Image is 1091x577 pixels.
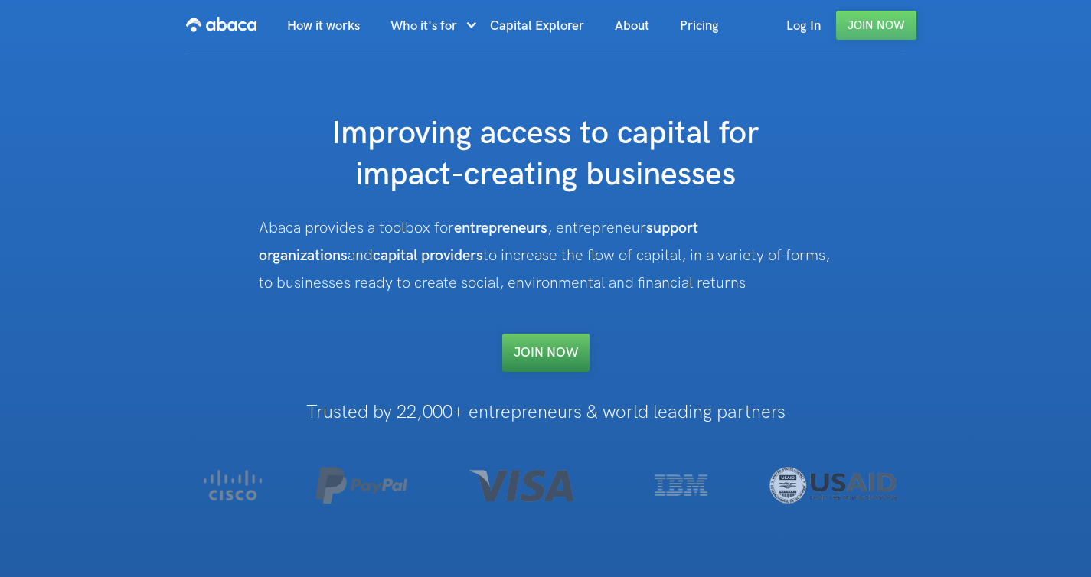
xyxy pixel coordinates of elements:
h1: Improving access to capital for impact-creating businesses [240,113,852,196]
strong: entrepreneurs [454,219,547,237]
a: Join Now [836,11,916,40]
h1: Trusted by 22,000+ entrepreneurs & world leading partners [164,403,928,422]
div: Abaca provides a toolbox for , entrepreneur and to increase the flow of capital, in a variety of ... [259,214,833,297]
img: Abaca logo [186,12,256,37]
strong: capital providers [373,246,483,265]
a: Join NOW [502,334,590,372]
